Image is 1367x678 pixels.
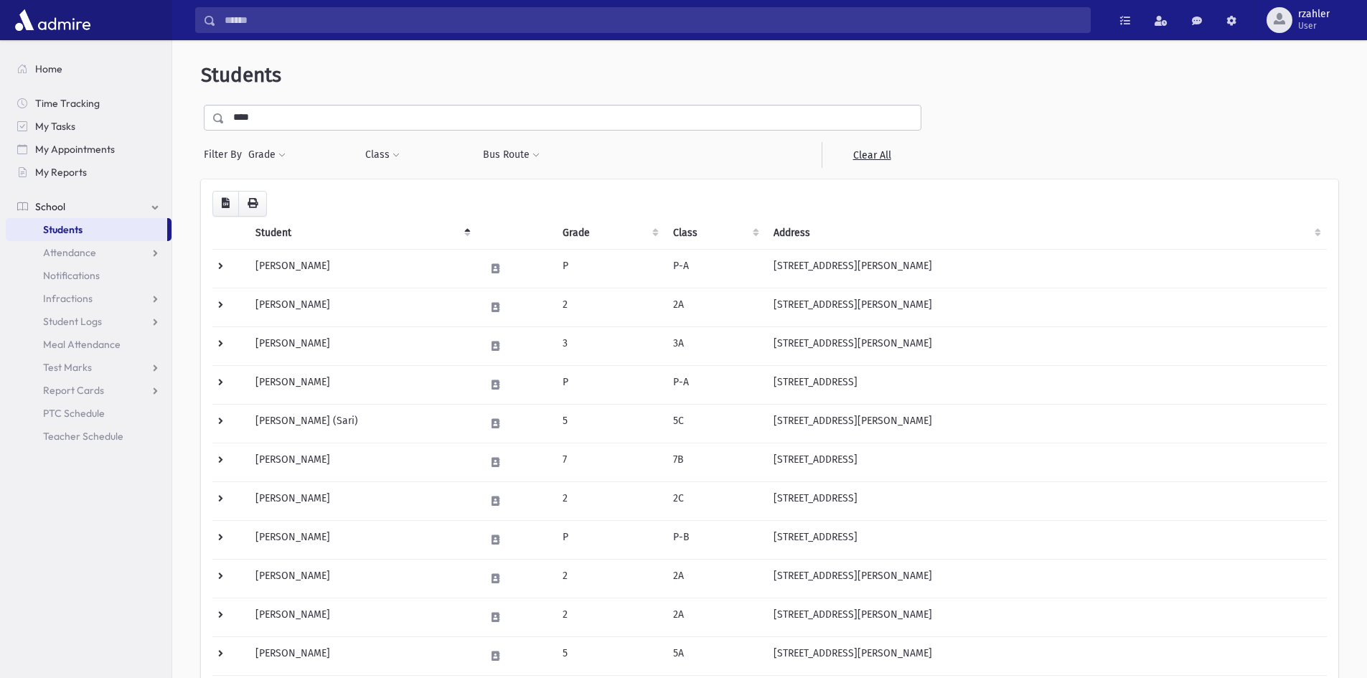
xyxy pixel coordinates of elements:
span: Attendance [43,246,96,259]
td: [STREET_ADDRESS][PERSON_NAME] [765,326,1327,365]
button: Class [365,142,400,168]
a: School [6,195,172,218]
a: My Tasks [6,115,172,138]
td: [STREET_ADDRESS] [765,443,1327,481]
td: [STREET_ADDRESS] [765,520,1327,559]
a: My Reports [6,161,172,184]
span: Notifications [43,269,100,282]
td: [PERSON_NAME] [247,598,476,636]
a: Time Tracking [6,92,172,115]
th: Grade: activate to sort column ascending [554,217,664,250]
a: My Appointments [6,138,172,161]
button: Print [238,191,267,217]
a: Meal Attendance [6,333,172,356]
td: [PERSON_NAME] [247,559,476,598]
td: P [554,520,664,559]
span: School [35,200,65,213]
span: My Appointments [35,143,115,156]
td: 2C [664,481,765,520]
td: [STREET_ADDRESS][PERSON_NAME] [765,636,1327,675]
span: Teacher Schedule [43,430,123,443]
td: [PERSON_NAME] [247,326,476,365]
td: 5 [554,404,664,443]
td: [PERSON_NAME] [247,288,476,326]
th: Student: activate to sort column descending [247,217,476,250]
a: Home [6,57,172,80]
td: 2 [554,598,664,636]
span: Student Logs [43,315,102,328]
a: PTC Schedule [6,402,172,425]
a: Test Marks [6,356,172,379]
td: 7B [664,443,765,481]
input: Search [216,7,1090,33]
span: Meal Attendance [43,338,121,351]
a: Student Logs [6,310,172,333]
a: Infractions [6,287,172,310]
span: My Tasks [35,120,75,133]
td: [PERSON_NAME] [247,443,476,481]
span: My Reports [35,166,87,179]
span: Students [201,63,281,87]
span: User [1298,20,1330,32]
td: [PERSON_NAME] [247,365,476,404]
td: 5 [554,636,664,675]
td: [PERSON_NAME] (Sari) [247,404,476,443]
td: P [554,249,664,288]
td: 2A [664,288,765,326]
button: Bus Route [482,142,540,168]
td: [STREET_ADDRESS][PERSON_NAME] [765,249,1327,288]
td: 3A [664,326,765,365]
a: Clear All [822,142,921,168]
a: Attendance [6,241,172,264]
td: P [554,365,664,404]
td: [STREET_ADDRESS] [765,481,1327,520]
a: Teacher Schedule [6,425,172,448]
span: Report Cards [43,384,104,397]
td: [PERSON_NAME] [247,636,476,675]
a: Notifications [6,264,172,287]
span: Time Tracking [35,97,100,110]
span: Home [35,62,62,75]
td: [STREET_ADDRESS][PERSON_NAME] [765,404,1327,443]
img: AdmirePro [11,6,94,34]
td: 7 [554,443,664,481]
th: Class: activate to sort column ascending [664,217,765,250]
td: 2A [664,559,765,598]
td: P-A [664,249,765,288]
td: [STREET_ADDRESS] [765,365,1327,404]
td: 2 [554,288,664,326]
span: Students [43,223,83,236]
button: Grade [248,142,286,168]
td: [PERSON_NAME] [247,520,476,559]
td: 5A [664,636,765,675]
td: 3 [554,326,664,365]
span: Infractions [43,292,93,305]
td: P-B [664,520,765,559]
th: Address: activate to sort column ascending [765,217,1327,250]
span: Test Marks [43,361,92,374]
td: [STREET_ADDRESS][PERSON_NAME] [765,559,1327,598]
td: 2 [554,559,664,598]
td: [PERSON_NAME] [247,249,476,288]
a: Report Cards [6,379,172,402]
span: PTC Schedule [43,407,105,420]
td: 2 [554,481,664,520]
button: CSV [212,191,239,217]
span: Filter By [204,147,248,162]
span: rzahler [1298,9,1330,20]
td: 2A [664,598,765,636]
a: Students [6,218,167,241]
td: [PERSON_NAME] [247,481,476,520]
td: 5C [664,404,765,443]
td: P-A [664,365,765,404]
td: [STREET_ADDRESS][PERSON_NAME] [765,598,1327,636]
td: [STREET_ADDRESS][PERSON_NAME] [765,288,1327,326]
